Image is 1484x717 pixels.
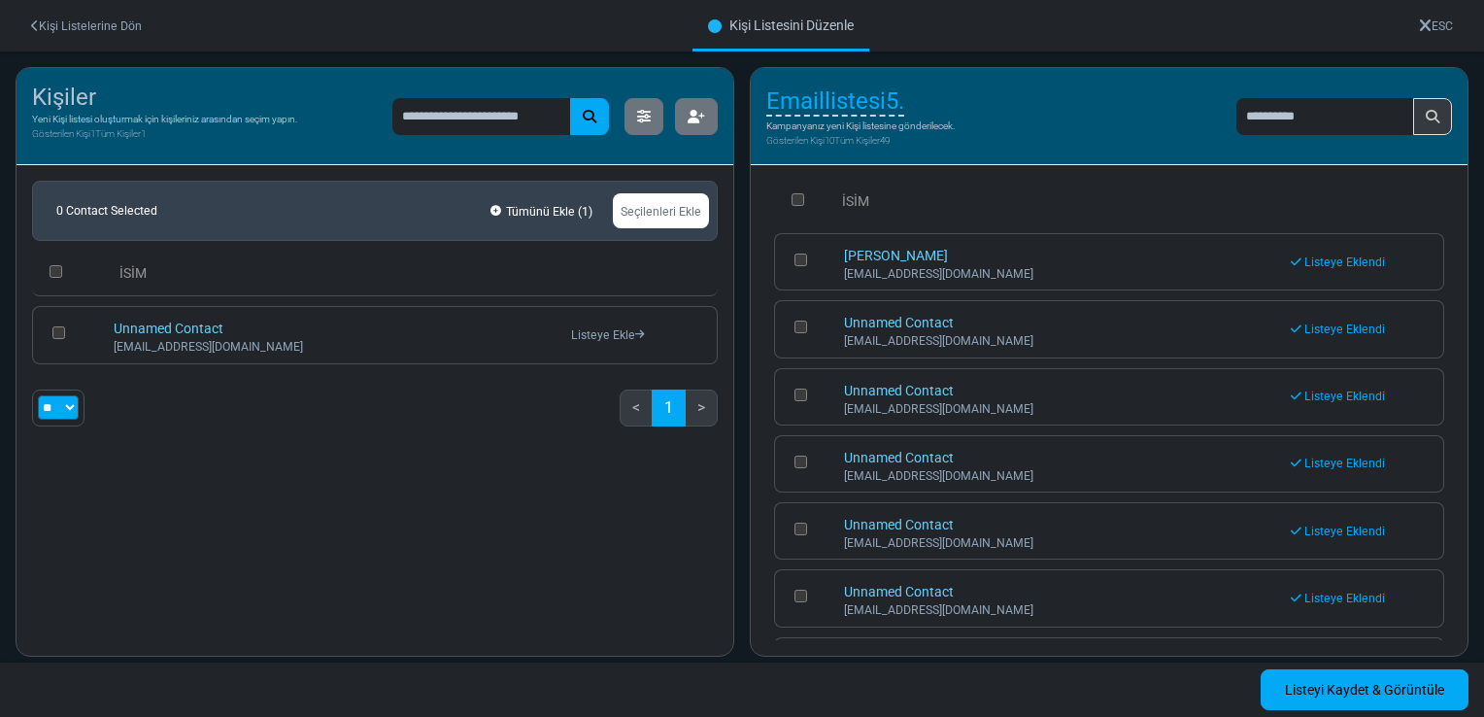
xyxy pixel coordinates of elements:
[114,321,223,336] a: Unnamed Contact
[1304,525,1385,538] span: Listeye Eklendi
[842,193,869,209] a: İSİM
[1419,19,1453,33] a: ESC
[90,128,95,139] span: 1
[1291,457,1385,470] a: Listeye Eklendi
[1291,256,1385,269] a: Listeye Eklendi
[32,84,297,112] h5: Kişiler
[31,19,142,33] a: Kişi Listelerine Dön
[844,470,1271,482] div: [EMAIL_ADDRESS][DOMAIN_NAME]
[1291,390,1385,403] a: Listeye Eklendi
[844,268,1271,280] div: [EMAIL_ADDRESS][DOMAIN_NAME]
[141,128,146,139] span: 1
[844,537,1271,549] div: [EMAIL_ADDRESS][DOMAIN_NAME]
[112,257,154,289] a: İSİM
[880,135,890,146] span: 49
[844,584,954,599] a: Unnamed Contact
[1291,323,1385,336] a: Listeye Eklendi
[825,135,834,146] span: 10
[32,126,297,141] p: Gösterilen Kişi Tüm Kişiler
[620,390,718,442] nav: Page
[766,119,955,133] p: Kampanyanız yeni Kişi listesine gönderilecek.
[844,248,948,263] a: [PERSON_NAME]
[766,87,904,117] span: Emaillistesi5.
[844,604,1271,616] div: [EMAIL_ADDRESS][DOMAIN_NAME]
[766,133,955,148] p: Gösterilen Kişi Tüm Kişiler
[32,112,297,126] p: Yeni Kişi listesi oluşturmak için kişileriniz arasından seçim yapın.
[844,517,954,532] a: Unnamed Contact
[582,205,589,219] span: 1
[1304,457,1385,470] span: Listeye Eklendi
[652,390,686,427] a: 1
[1291,592,1385,605] a: Listeye Eklendi
[844,335,1271,347] div: [EMAIL_ADDRESS][DOMAIN_NAME]
[1304,592,1385,605] span: Listeye Eklendi
[844,403,1271,415] div: [EMAIL_ADDRESS][DOMAIN_NAME]
[571,328,644,342] a: Listeye Ekle
[41,189,173,232] span: 0 Contact Selected
[114,341,552,353] div: [EMAIL_ADDRESS][DOMAIN_NAME]
[1304,256,1385,269] span: Listeye Eklendi
[1304,323,1385,336] span: Listeye Eklendi
[1304,390,1385,403] span: Listeye Eklendi
[844,450,954,465] a: Unnamed Contact
[1261,669,1468,710] a: Listeyi Kaydet & Görüntüle
[844,383,954,398] a: Unnamed Contact
[613,193,709,228] a: Seçilenleri Ekle
[1291,525,1385,538] a: Listeye Eklendi
[844,315,954,330] a: Unnamed Contact
[486,196,597,225] a: Tümünü Ekle ( )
